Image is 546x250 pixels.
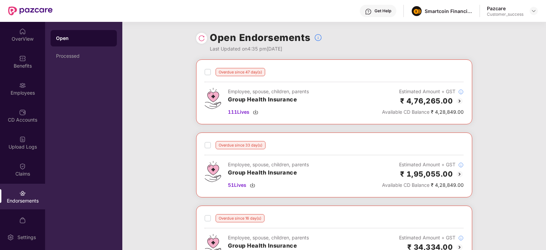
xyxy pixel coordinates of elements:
[382,234,464,241] div: Estimated Amount + GST
[198,35,205,42] img: svg+xml;base64,PHN2ZyBpZD0iUmVsb2FkLTMyeDMyIiB4bWxucz0iaHR0cDovL3d3dy53My5vcmcvMjAwMC9zdmciIHdpZH...
[228,181,246,189] span: 51 Lives
[400,168,453,180] h2: ₹ 1,95,055.00
[400,95,453,107] h2: ₹ 4,76,265.00
[382,182,429,188] span: Available CD Balance
[19,136,26,143] img: svg+xml;base64,PHN2ZyBpZD0iVXBsb2FkX0xvZ3MiIGRhdGEtbmFtZT0iVXBsb2FkIExvZ3MiIHhtbG5zPSJodHRwOi8vd3...
[382,88,464,95] div: Estimated Amount + GST
[458,89,464,95] img: svg+xml;base64,PHN2ZyBpZD0iSW5mb18tXzMyeDMyIiBkYXRhLW5hbWU9IkluZm8gLSAzMngzMiIgeG1sbnM9Imh0dHA6Ly...
[412,6,422,16] img: image%20(1).png
[19,109,26,116] img: svg+xml;base64,PHN2ZyBpZD0iQ0RfQWNjb3VudHMiIGRhdGEtbmFtZT0iQ0QgQWNjb3VudHMiIHhtbG5zPSJodHRwOi8vd3...
[8,6,53,15] img: New Pazcare Logo
[210,30,311,45] h1: Open Endorsements
[56,53,111,59] div: Processed
[531,8,536,14] img: svg+xml;base64,PHN2ZyBpZD0iRHJvcGRvd24tMzJ4MzIiIHhtbG5zPSJodHRwOi8vd3d3LnczLm9yZy8yMDAwL3N2ZyIgd2...
[228,234,309,241] div: Employee, spouse, children, parents
[216,68,265,76] div: Overdue since 47 day(s)
[205,161,221,182] img: svg+xml;base64,PHN2ZyB4bWxucz0iaHR0cDovL3d3dy53My5vcmcvMjAwMC9zdmciIHdpZHRoPSI0Ny43MTQiIGhlaWdodD...
[382,108,464,116] div: ₹ 4,28,849.00
[382,181,464,189] div: ₹ 4,28,849.00
[228,108,249,116] span: 111 Lives
[455,170,464,178] img: svg+xml;base64,PHN2ZyBpZD0iQmFjay0yMHgyMCIgeG1sbnM9Imh0dHA6Ly93d3cudzMub3JnLzIwMDAvc3ZnIiB3aWR0aD...
[374,8,391,14] div: Get Help
[7,234,14,241] img: svg+xml;base64,PHN2ZyBpZD0iU2V0dGluZy0yMHgyMCIgeG1sbnM9Imh0dHA6Ly93d3cudzMub3JnLzIwMDAvc3ZnIiB3aW...
[19,28,26,35] img: svg+xml;base64,PHN2ZyBpZD0iSG9tZSIgeG1sbnM9Imh0dHA6Ly93d3cudzMub3JnLzIwMDAvc3ZnIiB3aWR0aD0iMjAiIG...
[210,45,322,53] div: Last Updated on 4:35 pm[DATE]
[314,33,322,42] img: svg+xml;base64,PHN2ZyBpZD0iSW5mb18tXzMyeDMyIiBkYXRhLW5hbWU9IkluZm8gLSAzMngzMiIgeG1sbnM9Imh0dHA6Ly...
[228,168,309,177] h3: Group Health Insurance
[487,5,523,12] div: Pazcare
[382,109,429,115] span: Available CD Balance
[250,182,255,188] img: svg+xml;base64,PHN2ZyBpZD0iRG93bmxvYWQtMzJ4MzIiIHhtbG5zPSJodHRwOi8vd3d3LnczLm9yZy8yMDAwL3N2ZyIgd2...
[455,97,464,105] img: svg+xml;base64,PHN2ZyBpZD0iQmFjay0yMHgyMCIgeG1sbnM9Imh0dHA6Ly93d3cudzMub3JnLzIwMDAvc3ZnIiB3aWR0aD...
[228,161,309,168] div: Employee, spouse, children, parents
[458,235,464,241] img: svg+xml;base64,PHN2ZyBpZD0iSW5mb18tXzMyeDMyIiBkYXRhLW5hbWU9IkluZm8gLSAzMngzMiIgeG1sbnM9Imh0dHA6Ly...
[19,82,26,89] img: svg+xml;base64,PHN2ZyBpZD0iRW1wbG95ZWVzIiB4bWxucz0iaHR0cDovL3d3dy53My5vcmcvMjAwMC9zdmciIHdpZHRoPS...
[365,8,372,15] img: svg+xml;base64,PHN2ZyBpZD0iSGVscC0zMngzMiIgeG1sbnM9Imh0dHA6Ly93d3cudzMub3JnLzIwMDAvc3ZnIiB3aWR0aD...
[228,95,309,104] h3: Group Health Insurance
[425,8,473,14] div: Smartcoin Financials Private Limited
[19,190,26,197] img: svg+xml;base64,PHN2ZyBpZD0iRW5kb3JzZW1lbnRzIiB4bWxucz0iaHR0cDovL3d3dy53My5vcmcvMjAwMC9zdmciIHdpZH...
[253,109,258,115] img: svg+xml;base64,PHN2ZyBpZD0iRG93bmxvYWQtMzJ4MzIiIHhtbG5zPSJodHRwOi8vd3d3LnczLm9yZy8yMDAwL3N2ZyIgd2...
[56,35,111,42] div: Open
[216,141,265,149] div: Overdue since 33 day(s)
[19,163,26,170] img: svg+xml;base64,PHN2ZyBpZD0iQ2xhaW0iIHhtbG5zPSJodHRwOi8vd3d3LnczLm9yZy8yMDAwL3N2ZyIgd2lkdGg9IjIwIi...
[205,88,221,109] img: svg+xml;base64,PHN2ZyB4bWxucz0iaHR0cDovL3d3dy53My5vcmcvMjAwMC9zdmciIHdpZHRoPSI0Ny43MTQiIGhlaWdodD...
[458,162,464,168] img: svg+xml;base64,PHN2ZyBpZD0iSW5mb18tXzMyeDMyIiBkYXRhLW5hbWU9IkluZm8gLSAzMngzMiIgeG1sbnM9Imh0dHA6Ly...
[487,12,523,17] div: Customer_success
[19,217,26,224] img: svg+xml;base64,PHN2ZyBpZD0iTXlfT3JkZXJzIiBkYXRhLW5hbWU9Ik15IE9yZGVycyIgeG1sbnM9Imh0dHA6Ly93d3cudz...
[382,161,464,168] div: Estimated Amount + GST
[228,88,309,95] div: Employee, spouse, children, parents
[15,234,38,241] div: Settings
[19,55,26,62] img: svg+xml;base64,PHN2ZyBpZD0iQmVuZWZpdHMiIHhtbG5zPSJodHRwOi8vd3d3LnczLm9yZy8yMDAwL3N2ZyIgd2lkdGg9Ij...
[216,214,264,222] div: Overdue since 16 day(s)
